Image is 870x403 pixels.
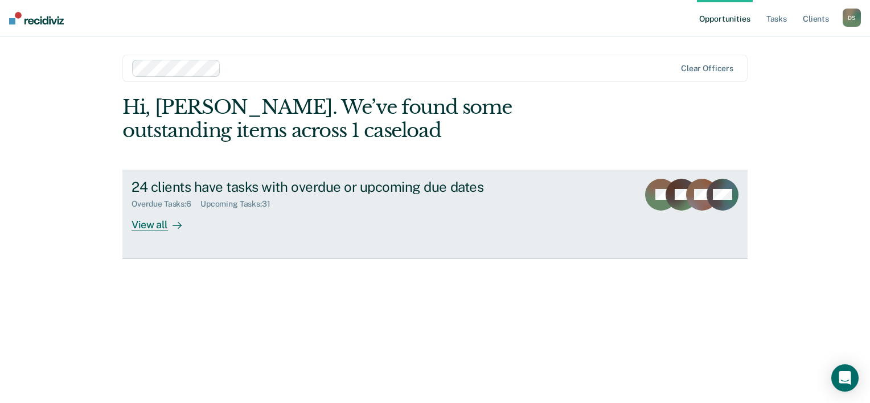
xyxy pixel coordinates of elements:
div: D S [843,9,861,27]
div: Hi, [PERSON_NAME]. We’ve found some outstanding items across 1 caseload [122,96,622,142]
img: Recidiviz [9,12,64,24]
div: Upcoming Tasks : 31 [200,199,280,209]
div: View all [132,209,195,231]
div: Overdue Tasks : 6 [132,199,200,209]
div: Clear officers [681,64,733,73]
a: 24 clients have tasks with overdue or upcoming due datesOverdue Tasks:6Upcoming Tasks:31View all [122,170,748,259]
div: 24 clients have tasks with overdue or upcoming due dates [132,179,531,195]
div: Open Intercom Messenger [831,364,859,392]
button: DS [843,9,861,27]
